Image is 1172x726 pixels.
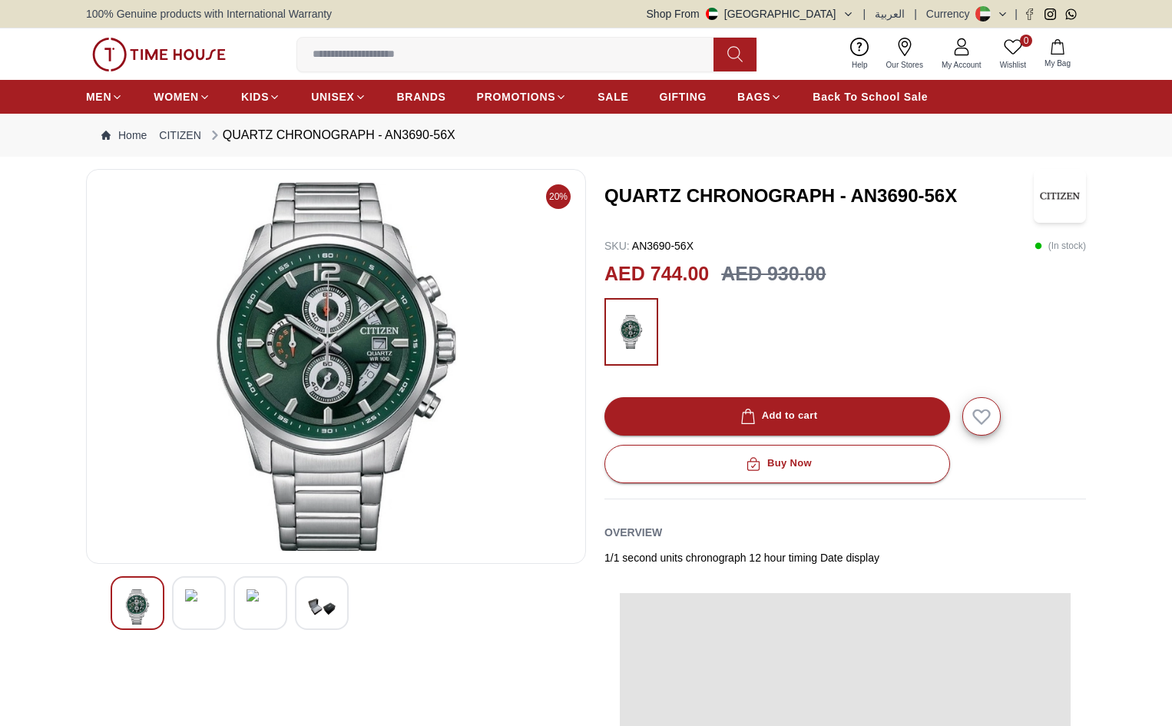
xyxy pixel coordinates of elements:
[241,89,269,104] span: KIDS
[843,35,877,74] a: Help
[1024,8,1035,20] a: Facebook
[880,59,929,71] span: Our Stores
[207,126,455,144] div: QUARTZ CHRONOGRAPH - AN3690-56X
[991,35,1035,74] a: 0Wishlist
[477,89,556,104] span: PROMOTIONS
[994,59,1032,71] span: Wishlist
[1038,58,1077,69] span: My Bag
[604,184,1034,208] h3: QUARTZ CHRONOGRAPH - AN3690-56X
[737,89,770,104] span: BAGS
[101,128,147,143] a: Home
[706,8,718,20] img: United Arab Emirates
[863,6,866,22] span: |
[926,6,976,22] div: Currency
[397,89,446,104] span: BRANDS
[99,182,573,551] img: QUARTZ CHRONOGRAPH - AN3690-56X
[737,407,818,425] div: Add to cart
[311,83,366,111] a: UNISEX
[1034,169,1086,223] img: QUARTZ CHRONOGRAPH - AN3690-56X
[159,128,200,143] a: CITIZEN
[397,83,446,111] a: BRANDS
[124,589,151,625] img: QUARTZ CHRONOGRAPH - AN3690-56X
[86,6,332,22] span: 100% Genuine products with International Warranty
[846,59,874,71] span: Help
[647,6,854,22] button: Shop From[GEOGRAPHIC_DATA]
[743,455,812,472] div: Buy Now
[154,89,199,104] span: WOMEN
[598,83,628,111] a: SALE
[86,89,111,104] span: MEN
[604,521,662,544] h2: Overview
[935,59,988,71] span: My Account
[477,83,568,111] a: PROMOTIONS
[311,89,354,104] span: UNISEX
[737,83,782,111] a: BAGS
[604,397,950,436] button: Add to cart
[154,83,210,111] a: WOMEN
[1020,35,1032,47] span: 0
[1015,6,1018,22] span: |
[604,260,709,289] h2: AED 744.00
[604,550,1086,565] div: 1/1 second units chronograph 12 hour timing Date display
[241,83,280,111] a: KIDS
[247,589,274,617] img: QUARTZ CHRONOGRAPH - AN3690-56X
[604,238,694,254] p: AN3690-56X
[185,589,213,617] img: QUARTZ CHRONOGRAPH - AN3690-56X
[875,6,905,22] button: العربية
[914,6,917,22] span: |
[659,89,707,104] span: GIFTING
[604,445,950,483] button: Buy Now
[813,89,928,104] span: Back To School Sale
[86,83,123,111] a: MEN
[877,35,932,74] a: Our Stores
[598,89,628,104] span: SALE
[813,83,928,111] a: Back To School Sale
[1035,238,1086,254] p: ( In stock )
[721,260,826,289] h3: AED 930.00
[612,306,651,358] img: ...
[92,38,226,71] img: ...
[604,240,630,252] span: SKU :
[308,589,336,625] img: QUARTZ CHRONOGRAPH - AN3690-56X
[659,83,707,111] a: GIFTING
[546,184,571,209] span: 20%
[86,114,1086,157] nav: Breadcrumb
[1045,8,1056,20] a: Instagram
[1035,36,1080,72] button: My Bag
[1065,8,1077,20] a: Whatsapp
